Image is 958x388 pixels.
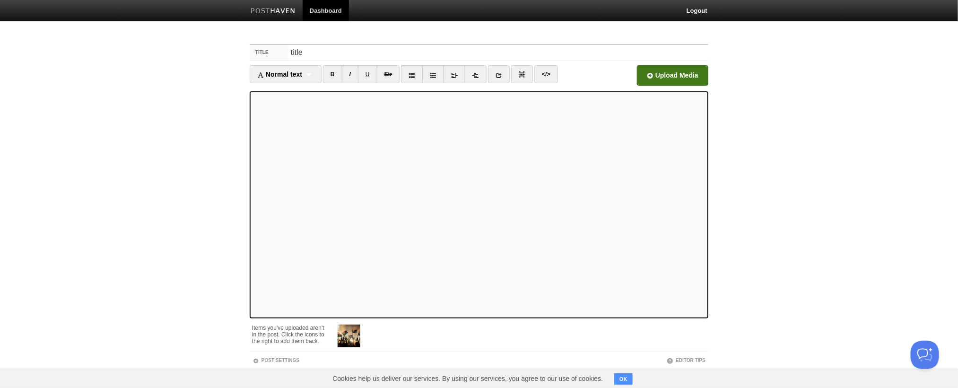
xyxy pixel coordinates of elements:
a: </> [534,65,557,83]
a: Editor Tips [667,358,705,363]
img: pagebreak-icon.png [519,71,525,78]
img: 1NJqSwAAAAGSURBVAMAGmZWhbSv5noAAAAASUVORK5CYII= [338,325,360,347]
a: U [358,65,377,83]
a: B [323,65,342,83]
a: Str [377,65,400,83]
button: OK [614,373,633,385]
del: Str [384,71,392,78]
a: I [342,65,358,83]
a: Post Settings [253,358,299,363]
img: Posthaven-bar [251,8,296,15]
iframe: Help Scout Beacon - Open [911,341,939,369]
div: Items you've uploaded aren't in the post. Click the icons to the right to add them back. [252,320,328,344]
label: Title [250,45,288,60]
span: Normal text [257,71,302,78]
span: Cookies help us deliver our services. By using our services, you agree to our use of cookies. [323,369,612,388]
